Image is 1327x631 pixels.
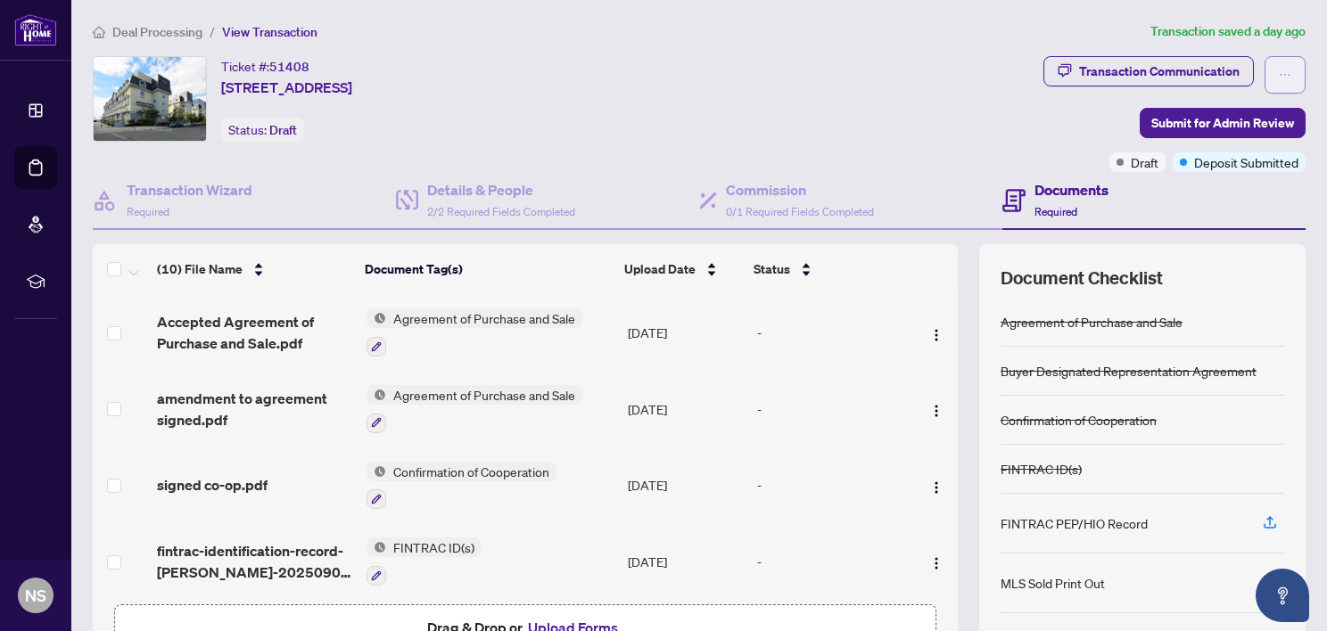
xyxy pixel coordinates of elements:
button: Status IconAgreement of Purchase and Sale [367,308,582,356]
img: IMG-C12126563_1.jpg [94,57,206,141]
span: Status [754,259,790,279]
div: Agreement of Purchase and Sale [1001,312,1183,332]
button: Status IconAgreement of Purchase and Sale [367,385,582,433]
th: Upload Date [617,244,746,294]
div: - [757,552,904,571]
span: Accepted Agreement of Purchase and Sale.pdf [157,311,352,354]
span: Document Checklist [1001,266,1163,291]
img: Status Icon [367,308,386,328]
span: (10) File Name [157,259,243,279]
div: Confirmation of Cooperation [1001,410,1157,430]
button: Submit for Admin Review [1140,108,1306,138]
button: Status IconConfirmation of Cooperation [367,462,556,510]
button: Logo [922,395,951,423]
button: Logo [922,318,951,347]
span: Agreement of Purchase and Sale [386,385,582,405]
span: Deposit Submitted [1194,152,1298,172]
img: Status Icon [367,385,386,405]
span: amendment to agreement signed.pdf [157,388,352,430]
span: [STREET_ADDRESS] [221,77,352,98]
span: Required [127,205,169,218]
img: Logo [929,556,944,570]
h4: Details & People [427,179,575,201]
div: - [757,323,904,342]
button: Logo [922,547,951,576]
h4: Transaction Wizard [127,179,252,201]
button: Logo [922,471,951,499]
th: Document Tag(s) [358,244,618,294]
span: Required [1034,205,1077,218]
img: Logo [929,328,944,342]
img: logo [14,13,57,46]
div: Transaction Communication [1079,57,1240,86]
div: Ticket #: [221,56,309,77]
span: signed co-op.pdf [157,474,268,496]
span: FINTRAC ID(s) [386,537,482,557]
div: - [757,475,904,495]
span: Upload Date [624,259,696,279]
h4: Documents [1034,179,1109,201]
td: [DATE] [621,447,750,524]
article: Transaction saved a day ago [1150,21,1306,42]
span: home [93,26,105,38]
span: 2/2 Required Fields Completed [427,205,575,218]
span: ellipsis [1279,69,1291,81]
div: FINTRAC PEP/HIO Record [1001,513,1148,533]
div: FINTRAC ID(s) [1001,459,1082,479]
img: Logo [929,404,944,418]
div: MLS Sold Print Out [1001,573,1105,593]
li: / [210,21,215,42]
div: Status: [221,118,304,142]
th: Status [746,244,907,294]
span: 51408 [269,59,309,75]
button: Open asap [1256,569,1309,622]
td: [DATE] [621,371,750,447]
span: 0/1 Required Fields Completed [726,205,874,218]
span: Submit for Admin Review [1151,109,1294,137]
span: NS [25,583,46,608]
img: Status Icon [367,537,386,557]
span: Agreement of Purchase and Sale [386,308,582,328]
button: Status IconFINTRAC ID(s) [367,537,482,586]
button: Transaction Communication [1043,56,1254,86]
img: Logo [929,480,944,495]
td: [DATE] [621,523,750,600]
th: (10) File Name [150,244,358,294]
div: - [757,399,904,419]
span: Confirmation of Cooperation [386,462,556,481]
span: Deal Processing [112,24,202,40]
div: Buyer Designated Representation Agreement [1001,361,1257,381]
h4: Commission [726,179,874,201]
td: [DATE] [621,294,750,371]
img: Status Icon [367,462,386,481]
span: Draft [269,122,297,138]
span: fintrac-identification-record-[PERSON_NAME]-20250903-103915.pdf [157,540,352,583]
span: Draft [1131,152,1158,172]
span: View Transaction [222,24,317,40]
